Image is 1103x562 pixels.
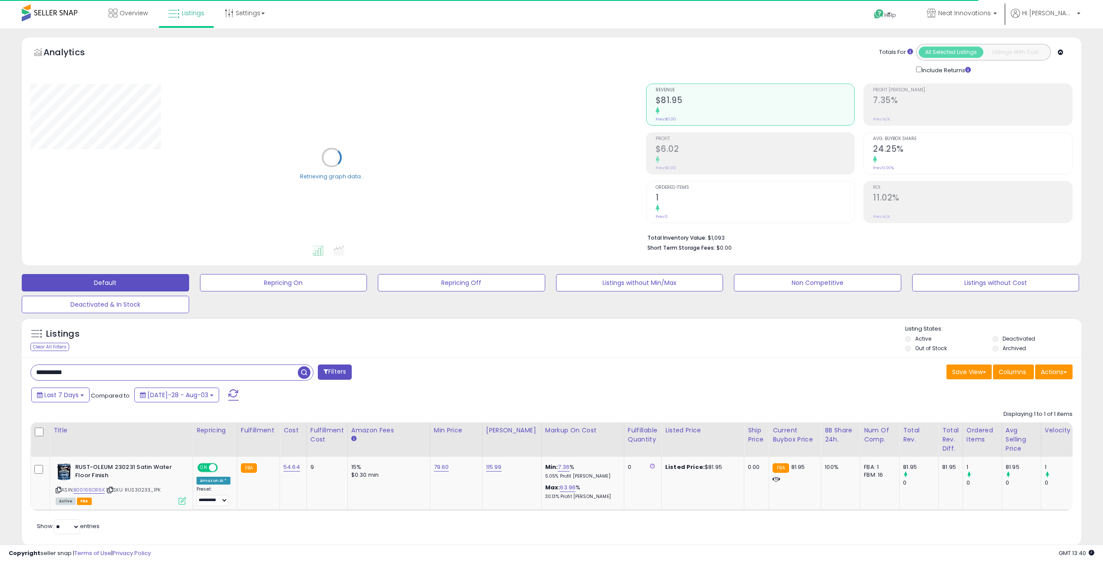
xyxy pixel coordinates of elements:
[665,463,737,471] div: $81.95
[197,477,230,485] div: Amazon AI *
[75,463,181,482] b: RUST-OLEUM 230231 Satin Water Floor Finish
[773,426,817,444] div: Current Buybox Price
[748,426,765,444] div: Ship Price
[966,426,998,444] div: Ordered Items
[22,274,189,291] button: Default
[545,463,617,479] div: %
[31,388,90,402] button: Last 7 Days
[1003,410,1073,418] div: Displaying 1 to 1 of 1 items
[1045,426,1076,435] div: Velocity
[558,463,570,472] a: 7.36
[1059,549,1094,557] span: 2025-08-11 13:40 GMT
[378,274,545,291] button: Repricing Off
[1022,9,1074,17] span: Hi [PERSON_NAME]
[867,2,913,28] a: Help
[825,426,856,444] div: BB Share 24h.
[915,345,947,352] label: Out of Stock
[30,343,69,351] div: Clear All Filters
[351,426,427,435] div: Amazon Fees
[873,214,890,219] small: Prev: N/A
[647,234,706,241] b: Total Inventory Value:
[545,484,617,500] div: %
[106,486,160,493] span: | SKU: RUS30233_1PK
[434,426,479,435] div: Min Price
[628,463,655,471] div: 0
[656,144,855,156] h2: $6.02
[946,365,992,379] button: Save View
[873,95,1072,107] h2: 7.35%
[1006,479,1041,487] div: 0
[200,274,367,291] button: Repricing On
[864,463,893,471] div: FBA: 1
[938,9,991,17] span: Neat Innovations
[486,426,538,435] div: [PERSON_NAME]
[942,463,956,471] div: 81.95
[873,137,1072,141] span: Avg. Buybox Share
[46,328,80,340] h5: Listings
[665,463,705,471] b: Listed Price:
[983,47,1048,58] button: Listings With Cost
[873,144,1072,156] h2: 24.25%
[903,479,938,487] div: 0
[656,137,855,141] span: Profit
[647,232,1066,242] li: $1,093
[217,464,230,472] span: OFF
[734,274,901,291] button: Non Competitive
[873,193,1072,204] h2: 11.02%
[773,463,789,473] small: FBA
[310,463,341,471] div: 9
[884,11,896,19] span: Help
[241,426,276,435] div: Fulfillment
[74,549,111,557] a: Terms of Use
[873,117,890,122] small: Prev: N/A
[879,48,913,57] div: Totals For
[545,483,560,492] b: Max:
[486,463,502,472] a: 115.99
[1003,345,1026,352] label: Archived
[22,296,189,313] button: Deactivated & In Stock
[873,185,1072,190] span: ROI
[9,549,40,557] strong: Copyright
[91,391,131,400] span: Compared to:
[791,463,805,471] span: 81.95
[351,463,423,471] div: 15%
[283,463,300,472] a: 54.64
[351,471,423,479] div: $0.30 min
[73,486,105,494] a: B00166OR6K
[283,426,303,435] div: Cost
[1045,463,1080,471] div: 1
[656,88,855,93] span: Revenue
[120,9,148,17] span: Overview
[665,426,740,435] div: Listed Price
[873,88,1072,93] span: Profit [PERSON_NAME]
[560,483,576,492] a: 63.96
[53,426,189,435] div: Title
[628,426,658,444] div: Fulfillable Quantity
[37,522,100,530] span: Show: entries
[903,426,935,444] div: Total Rev.
[56,498,76,505] span: All listings currently available for purchase on Amazon
[1003,335,1035,342] label: Deactivated
[656,193,855,204] h2: 1
[198,464,209,472] span: ON
[919,47,983,58] button: All Selected Listings
[656,117,676,122] small: Prev: $0.00
[942,426,959,453] div: Total Rev. Diff.
[545,426,620,435] div: Markup on Cost
[545,463,558,471] b: Min:
[197,486,230,506] div: Preset:
[44,391,79,399] span: Last 7 Days
[656,165,676,171] small: Prev: $0.00
[873,165,894,171] small: Prev: 0.00%
[864,426,896,444] div: Num of Comp.
[748,463,762,471] div: 0.00
[77,498,92,505] span: FBA
[905,325,1081,333] p: Listing States:
[182,9,204,17] span: Listings
[545,494,617,500] p: 30.13% Profit [PERSON_NAME]
[113,549,151,557] a: Privacy Policy
[993,365,1034,379] button: Columns
[647,244,715,251] b: Short Term Storage Fees:
[300,172,363,180] div: Retrieving graph data..
[147,391,208,399] span: [DATE]-28 - Aug-03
